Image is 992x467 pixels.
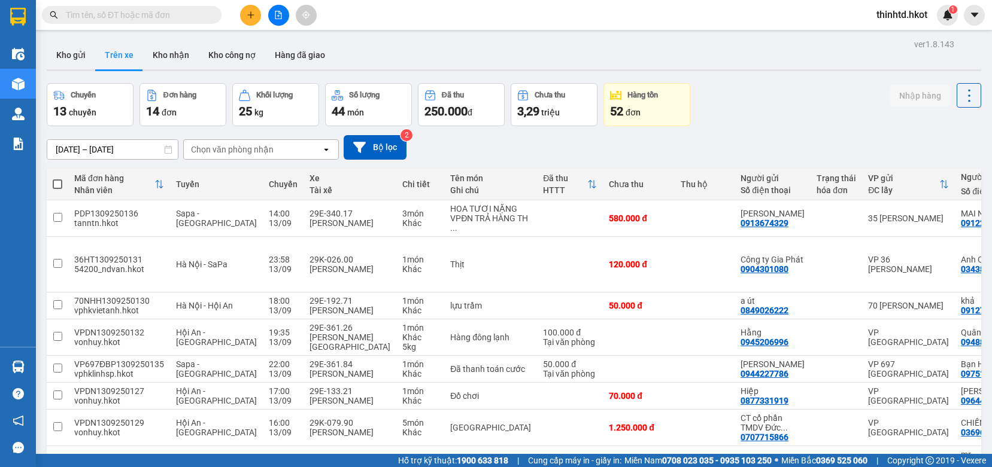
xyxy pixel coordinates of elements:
[239,104,252,118] span: 25
[13,415,24,426] span: notification
[949,5,957,14] sup: 1
[450,223,457,233] span: ...
[74,173,154,183] div: Mã đơn hàng
[402,296,438,306] div: 1 món
[310,218,390,228] div: [PERSON_NAME]
[741,359,805,369] div: Nguyễn Văn Trường
[890,85,951,106] button: Nhập hàng
[535,91,565,99] div: Chưa thu
[310,296,390,306] div: 29E-192.71
[450,332,531,342] div: Hàng đông lạnh
[450,185,531,195] div: Ghi chú
[741,209,805,218] div: XU HÀO
[321,145,331,154] svg: open
[74,369,164,379] div: vphklinhsp.hkot
[964,5,985,26] button: caret-down
[624,454,772,467] span: Miền Nam
[541,108,560,117] span: triệu
[450,173,531,183] div: Tên món
[741,337,788,347] div: 0945206996
[609,391,669,401] div: 70.000 đ
[47,83,134,126] button: Chuyến13chuyến
[398,454,508,467] span: Hỗ trợ kỹ thuật:
[775,458,778,463] span: ⚪️
[609,423,669,432] div: 1.250.000 đ
[868,173,939,183] div: VP gửi
[969,10,980,20] span: caret-down
[310,323,390,332] div: 29E-361.26
[450,423,531,432] div: Hàng Đông Lạnh
[543,369,597,379] div: Tại văn phòng
[781,454,867,467] span: Miền Bắc
[543,185,587,195] div: HTTT
[457,456,508,465] strong: 1900 633 818
[310,359,390,369] div: 29E-361.84
[868,301,949,310] div: 70 [PERSON_NAME]
[741,432,788,442] div: 0707715866
[402,209,438,218] div: 3 món
[741,396,788,405] div: 0877331919
[402,428,438,437] div: Khác
[310,332,390,352] div: [PERSON_NAME][GEOGRAPHIC_DATA]
[74,328,164,337] div: VPDN1309250132
[274,11,283,19] span: file-add
[176,260,227,269] span: Hà Nội - SaPa
[867,7,937,22] span: thinhtd.hkot
[74,386,164,396] div: VPDN1309250127
[349,91,380,99] div: Số lượng
[74,306,164,315] div: vphkvietanh.hkot
[609,301,669,310] div: 50.000 đ
[146,104,159,118] span: 14
[176,386,257,405] span: Hội An - [GEOGRAPHIC_DATA]
[310,418,390,428] div: 29K-079.90
[269,179,298,189] div: Chuyến
[74,359,164,369] div: VP697ĐBP1309250135
[817,173,856,183] div: Trạng thái
[402,396,438,405] div: Khác
[268,5,289,26] button: file-add
[741,218,788,228] div: 0913674329
[450,391,531,401] div: Đồ chơi
[402,306,438,315] div: Khác
[543,173,587,183] div: Đã thu
[543,337,597,347] div: Tại văn phòng
[310,255,390,264] div: 29K-026.00
[741,296,805,306] div: a út
[543,328,597,337] div: 100.000 đ
[543,359,597,369] div: 50.000 đ
[610,104,623,118] span: 52
[741,328,805,337] div: Hằng
[528,454,621,467] span: Cung cấp máy in - giấy in:
[424,104,468,118] span: 250.000
[269,359,298,369] div: 22:00
[269,396,298,405] div: 13/09
[741,386,805,396] div: Hiệp
[816,456,867,465] strong: 0369 525 060
[95,41,143,69] button: Trên xe
[71,91,96,99] div: Chuyến
[402,264,438,274] div: Khác
[402,323,438,332] div: 1 món
[162,108,177,117] span: đơn
[310,306,390,315] div: [PERSON_NAME]
[517,454,519,467] span: |
[13,388,24,399] span: question-circle
[269,264,298,274] div: 13/09
[310,185,390,195] div: Tài xế
[926,456,934,465] span: copyright
[176,418,257,437] span: Hội An - [GEOGRAPHIC_DATA]
[741,185,805,195] div: Số điện thoại
[626,108,641,117] span: đơn
[310,209,390,218] div: 29E-340.17
[176,328,257,347] span: Hội An - [GEOGRAPHIC_DATA]
[12,48,25,60] img: warehouse-icon
[74,209,164,218] div: PDP1309250136
[402,418,438,428] div: 5 món
[269,209,298,218] div: 14:00
[47,140,178,159] input: Select a date range.
[468,108,472,117] span: đ
[176,179,257,189] div: Tuyến
[868,255,949,274] div: VP 36 [PERSON_NAME]
[191,144,274,155] div: Chọn văn phòng nhận
[868,386,949,405] div: VP [GEOGRAPHIC_DATA]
